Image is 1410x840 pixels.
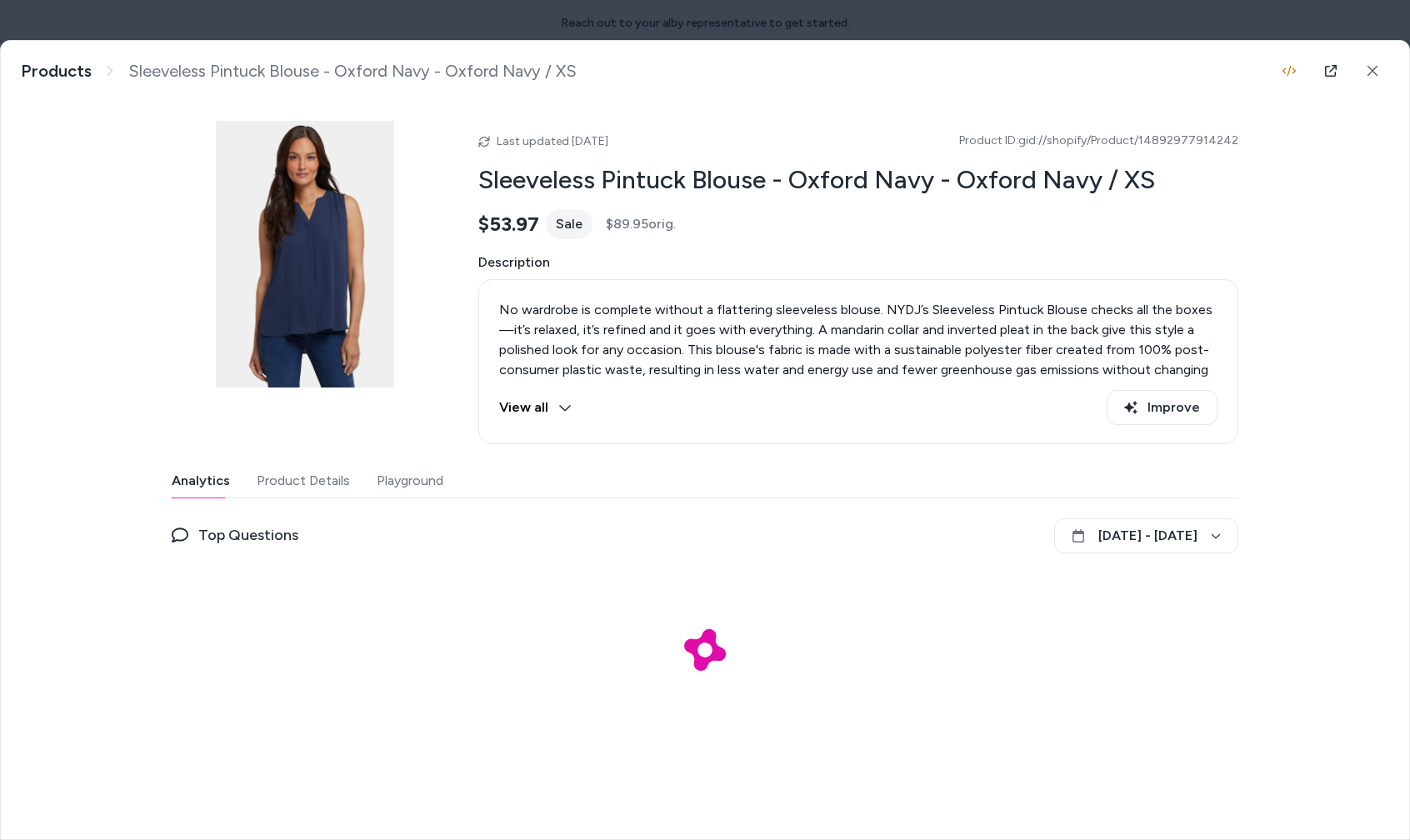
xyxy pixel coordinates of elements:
[478,212,539,237] span: $53.97
[21,61,92,82] a: Products
[198,523,298,547] span: Top Questions
[497,134,608,148] span: Last updated [DATE]
[1107,390,1217,425] button: Improve
[499,300,1217,400] div: No wardrobe is complete without a flattering sleeveless blouse. NYDJ’s Sleeveless Pintuck Blouse ...
[21,61,577,82] nav: breadcrumb
[606,214,676,234] span: $89.95 orig.
[257,464,350,497] button: Product Details
[546,209,592,239] div: Sale
[377,464,443,497] button: Playground
[172,121,438,387] img: MGGT3256_5955_1.jpg
[959,132,1238,149] span: Product ID: gid://shopify/Product/14892977914242
[172,464,230,497] button: Analytics
[1054,518,1238,553] button: [DATE] - [DATE]
[478,252,1238,272] span: Description
[478,164,1238,196] h2: Sleeveless Pintuck Blouse - Oxford Navy - Oxford Navy / XS
[128,61,577,82] span: Sleeveless Pintuck Blouse - Oxford Navy - Oxford Navy / XS
[499,390,572,425] button: View all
